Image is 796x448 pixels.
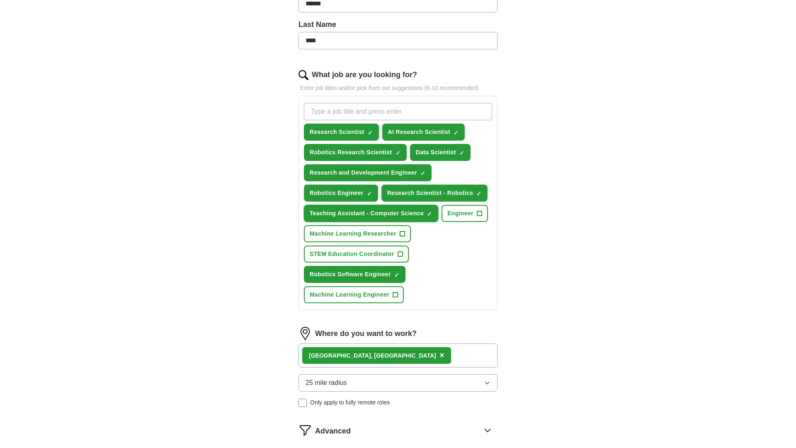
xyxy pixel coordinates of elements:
[312,69,417,80] label: What job are you looking for?
[315,328,417,339] label: Where do you want to work?
[298,424,312,437] img: filter
[298,399,307,407] input: Only apply to fully remote roles
[304,103,492,120] input: Type a job title and press enter
[304,286,404,303] button: Machine Learning Engineer
[310,270,391,279] span: Robotics Software Engineer
[381,185,488,202] button: Research Scientist - Robotics✓
[310,290,389,299] span: Machine Learning Engineer
[298,19,498,30] label: Last Name
[310,168,417,177] span: Research and Development Engineer
[420,170,425,177] span: ✓
[304,205,438,222] button: Teaching Assistant - Computer Science✓
[304,124,379,141] button: Research Scientist✓
[442,205,488,222] button: Engineer
[309,351,436,360] div: [GEOGRAPHIC_DATA], [GEOGRAPHIC_DATA]
[388,128,451,136] span: AI Research Scientist
[439,349,444,362] button: ×
[427,211,432,217] span: ✓
[310,250,394,258] span: STEM Education Coordinator
[476,190,481,197] span: ✓
[304,185,378,202] button: Robotics Engineer✓
[396,150,400,156] span: ✓
[382,124,465,141] button: AI Research Scientist✓
[367,190,372,197] span: ✓
[310,189,364,197] span: Robotics Engineer
[394,272,399,278] span: ✓
[298,70,308,80] img: search.png
[368,129,373,136] span: ✓
[298,327,312,340] img: location.png
[459,150,464,156] span: ✓
[416,148,456,157] span: Data Scientist
[439,351,444,360] span: ×
[298,374,498,392] button: 25 mile radius
[410,144,471,161] button: Data Scientist✓
[310,229,396,238] span: Machine Learning Researcher
[304,246,409,263] button: STEM Education Coordinator
[310,148,392,157] span: Robotics Research Scientist
[304,164,432,181] button: Research and Development Engineer✓
[447,209,473,218] span: Engineer
[387,189,473,197] span: Research Scientist - Robotics
[306,378,347,388] span: 25 mile radius
[304,266,405,283] button: Robotics Software Engineer✓
[310,209,424,218] span: Teaching Assistant - Computer Science
[315,426,351,437] span: Advanced
[304,225,411,242] button: Machine Learning Researcher
[310,398,390,407] span: Only apply to fully remote roles
[298,84,498,93] p: Enter job titles and/or pick from our suggestions (6-10 recommended)
[310,128,364,136] span: Research Scientist
[454,129,459,136] span: ✓
[304,144,407,161] button: Robotics Research Scientist✓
